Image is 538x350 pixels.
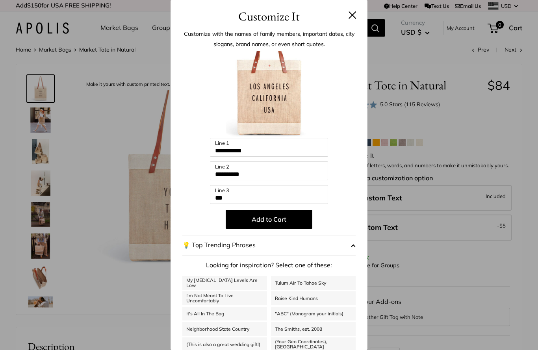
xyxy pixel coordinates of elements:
[182,276,267,290] a: My [MEDICAL_DATA] Levels Are Low
[182,7,356,26] h3: Customize It
[271,291,356,305] a: Raise Kind Humans
[226,51,312,138] img: customizer-prod
[271,307,356,320] a: "ABC" (Monogram your initials)
[182,291,267,305] a: I'm Not Meant To Live Uncomfortably
[271,276,356,290] a: Tulum Air To Tahoe Sky
[182,307,267,320] a: It's All In The Bag
[182,259,356,271] p: Looking for inspiration? Select one of these:
[182,322,267,336] a: Neighborhood State Country
[226,210,312,229] button: Add to Cart
[6,320,84,344] iframe: Sign Up via Text for Offers
[182,235,356,256] button: 💡 Top Trending Phrases
[271,322,356,336] a: The Smiths, est. 2008
[182,29,356,49] p: Customize with the names of family members, important dates, city slogans, brand names, or even s...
